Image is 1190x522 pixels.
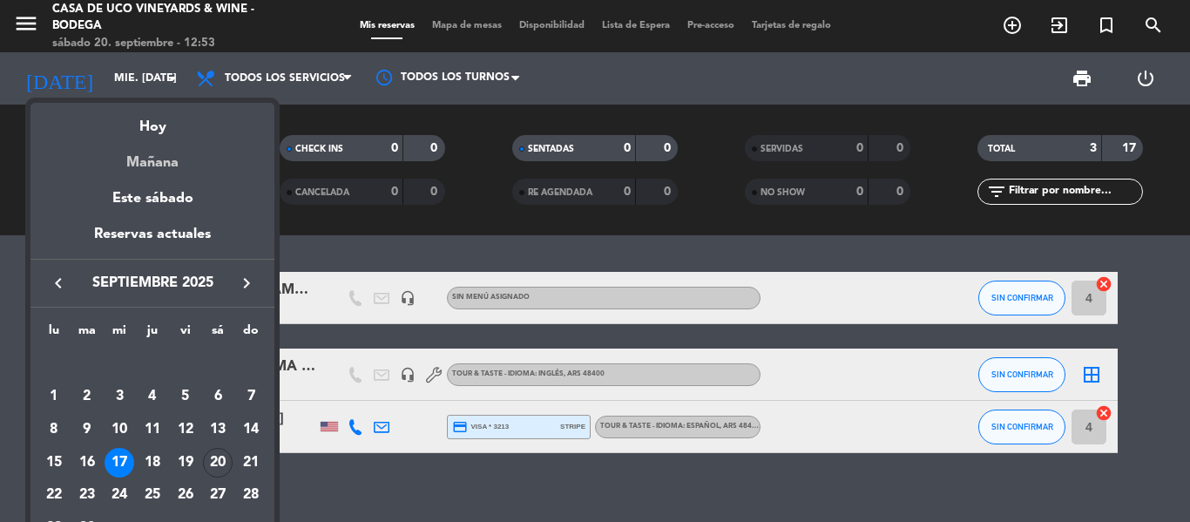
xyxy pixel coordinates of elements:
div: 25 [138,481,167,511]
th: domingo [234,321,267,348]
td: 11 de septiembre de 2025 [136,413,169,446]
div: 19 [171,448,200,478]
div: 22 [39,481,69,511]
div: 21 [236,448,266,478]
td: 13 de septiembre de 2025 [202,413,235,446]
div: 3 [105,382,134,411]
td: 26 de septiembre de 2025 [169,479,202,512]
td: 2 de septiembre de 2025 [71,381,104,414]
td: 20 de septiembre de 2025 [202,446,235,479]
td: 28 de septiembre de 2025 [234,479,267,512]
div: 8 [39,415,69,444]
div: 23 [72,481,102,511]
div: 14 [236,415,266,444]
div: 6 [203,382,233,411]
div: 16 [72,448,102,478]
div: 1 [39,382,69,411]
td: 25 de septiembre de 2025 [136,479,169,512]
td: 18 de septiembre de 2025 [136,446,169,479]
div: Este sábado [30,174,274,223]
td: 24 de septiembre de 2025 [103,479,136,512]
div: 15 [39,448,69,478]
div: 26 [171,481,200,511]
button: keyboard_arrow_right [231,272,262,295]
button: keyboard_arrow_left [43,272,74,295]
td: 21 de septiembre de 2025 [234,446,267,479]
td: 15 de septiembre de 2025 [37,446,71,479]
td: 6 de septiembre de 2025 [202,381,235,414]
td: 7 de septiembre de 2025 [234,381,267,414]
td: 19 de septiembre de 2025 [169,446,202,479]
div: 5 [171,382,200,411]
div: 28 [236,481,266,511]
td: SEP. [37,348,267,381]
div: 12 [171,415,200,444]
i: keyboard_arrow_right [236,273,257,294]
td: 10 de septiembre de 2025 [103,413,136,446]
td: 3 de septiembre de 2025 [103,381,136,414]
th: sábado [202,321,235,348]
div: 10 [105,415,134,444]
td: 23 de septiembre de 2025 [71,479,104,512]
div: 4 [138,382,167,411]
th: viernes [169,321,202,348]
td: 8 de septiembre de 2025 [37,413,71,446]
td: 14 de septiembre de 2025 [234,413,267,446]
th: martes [71,321,104,348]
td: 5 de septiembre de 2025 [169,381,202,414]
div: Mañana [30,139,274,174]
th: lunes [37,321,71,348]
div: Hoy [30,103,274,139]
th: miércoles [103,321,136,348]
div: 24 [105,481,134,511]
div: 7 [236,382,266,411]
div: 2 [72,382,102,411]
div: 9 [72,415,102,444]
td: 9 de septiembre de 2025 [71,413,104,446]
div: Reservas actuales [30,223,274,259]
div: 27 [203,481,233,511]
div: 20 [203,448,233,478]
div: 18 [138,448,167,478]
th: jueves [136,321,169,348]
td: 1 de septiembre de 2025 [37,381,71,414]
td: 22 de septiembre de 2025 [37,479,71,512]
span: septiembre 2025 [74,272,231,295]
div: 17 [105,448,134,478]
td: 27 de septiembre de 2025 [202,479,235,512]
div: 13 [203,415,233,444]
i: keyboard_arrow_left [48,273,69,294]
td: 17 de septiembre de 2025 [103,446,136,479]
td: 16 de septiembre de 2025 [71,446,104,479]
td: 4 de septiembre de 2025 [136,381,169,414]
div: 11 [138,415,167,444]
td: 12 de septiembre de 2025 [169,413,202,446]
